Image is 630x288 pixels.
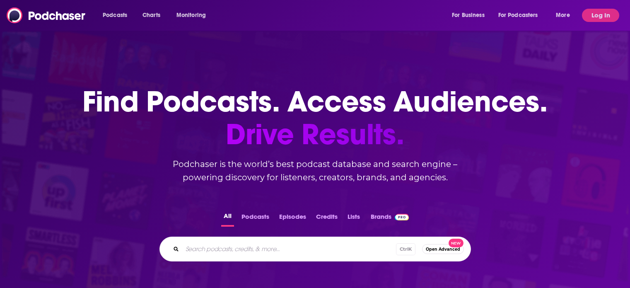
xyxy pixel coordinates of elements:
span: Drive Results. [82,118,548,151]
input: Search podcasts, credits, & more... [182,242,396,256]
span: For Podcasters [498,10,538,21]
a: Charts [137,9,165,22]
button: Lists [345,211,362,227]
span: Charts [142,10,160,21]
button: Log In [582,9,619,22]
button: Open AdvancedNew [422,244,464,254]
img: Podchaser - Follow, Share and Rate Podcasts [7,7,86,23]
span: More [556,10,570,21]
button: open menu [493,9,550,22]
button: Podcasts [239,211,272,227]
span: Open Advanced [426,247,460,252]
button: Episodes [277,211,309,227]
button: open menu [171,9,217,22]
button: open menu [97,9,138,22]
button: All [221,211,234,227]
button: open menu [446,9,495,22]
span: Monitoring [176,10,206,21]
h1: Find Podcasts. Access Audiences. [82,85,548,151]
span: For Business [452,10,485,21]
span: Ctrl K [396,243,415,255]
button: Credits [314,211,340,227]
button: open menu [550,9,580,22]
span: New [449,239,463,247]
a: BrandsPodchaser Pro [371,211,409,227]
span: Podcasts [103,10,127,21]
div: Search podcasts, credits, & more... [159,237,471,261]
img: Podchaser Pro [395,214,409,220]
h2: Podchaser is the world’s best podcast database and search engine – powering discovery for listene... [150,157,481,184]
